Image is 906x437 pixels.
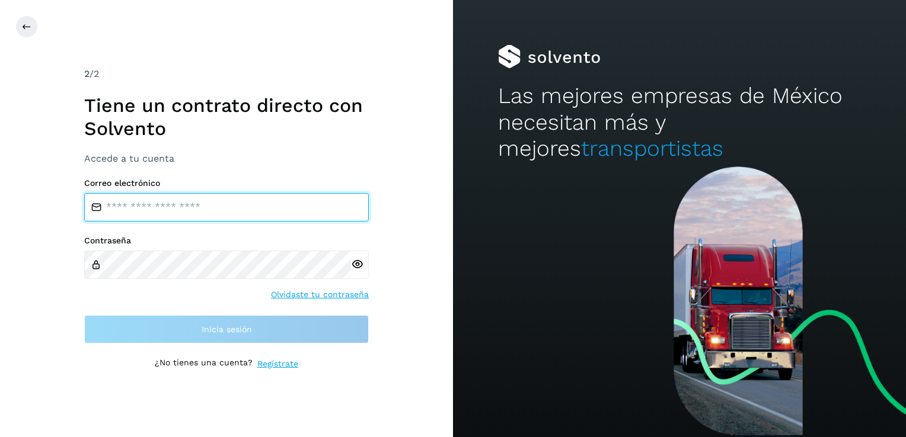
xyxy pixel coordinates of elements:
button: Inicia sesión [84,315,369,343]
span: transportistas [581,136,723,161]
h2: Las mejores empresas de México necesitan más y mejores [498,83,860,162]
span: 2 [84,68,90,79]
span: Inicia sesión [202,325,252,333]
a: Olvidaste tu contraseña [271,288,369,301]
label: Contraseña [84,236,369,246]
h3: Accede a tu cuenta [84,153,369,164]
h1: Tiene un contrato directo con Solvento [84,94,369,140]
p: ¿No tienes una cuenta? [155,358,253,370]
label: Correo electrónico [84,178,369,188]
div: /2 [84,67,369,81]
a: Regístrate [257,358,298,370]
